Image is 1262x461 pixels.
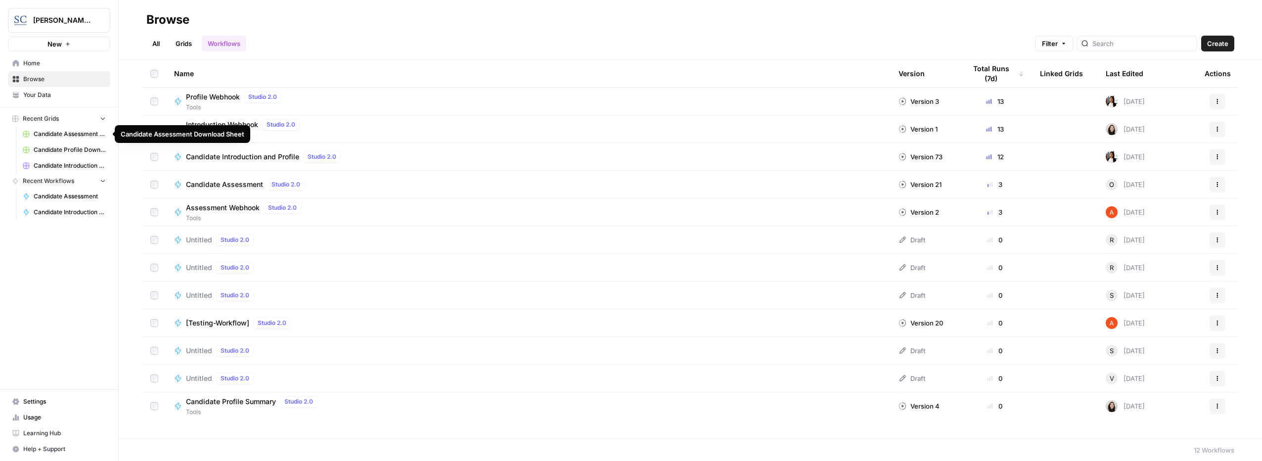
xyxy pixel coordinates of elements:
[174,396,883,416] a: Candidate Profile SummaryStudio 2.0Tools
[186,397,276,407] span: Candidate Profile Summary
[18,158,110,174] a: Candidate Introduction Download Sheet
[1110,263,1114,273] span: R
[8,8,110,33] button: Workspace: Stanton Chase Nashville
[186,235,212,245] span: Untitled
[186,203,260,213] span: Assessment Webhook
[174,234,883,246] a: UntitledStudio 2.0
[1201,36,1234,51] button: Create
[221,263,249,272] span: Studio 2.0
[966,60,1024,87] div: Total Runs (7d)
[34,161,106,170] span: Candidate Introduction Download Sheet
[966,373,1024,383] div: 0
[248,92,277,101] span: Studio 2.0
[1194,445,1234,455] div: 12 Workflows
[899,96,939,106] div: Version 3
[1106,372,1145,384] div: [DATE]
[18,142,110,158] a: Candidate Profile Download Sheet
[1109,180,1114,189] span: O
[1106,123,1118,135] img: t5ef5oef8zpw1w4g2xghobes91mw
[1106,400,1118,412] img: t5ef5oef8zpw1w4g2xghobes91mw
[18,188,110,204] a: Candidate Assessment
[899,373,925,383] div: Draft
[23,429,106,438] span: Learning Hub
[899,152,943,162] div: Version 73
[170,36,198,51] a: Grids
[23,59,106,68] span: Home
[146,12,189,28] div: Browse
[1106,262,1145,274] div: [DATE]
[258,319,286,327] span: Studio 2.0
[1207,39,1228,48] span: Create
[899,401,940,411] div: Version 4
[221,235,249,244] span: Studio 2.0
[1106,234,1145,246] div: [DATE]
[966,152,1024,162] div: 12
[966,180,1024,189] div: 3
[174,345,883,357] a: UntitledStudio 2.0
[174,262,883,274] a: UntitledStudio 2.0
[966,235,1024,245] div: 0
[186,263,212,273] span: Untitled
[1106,95,1145,107] div: [DATE]
[1092,39,1193,48] input: Search
[186,180,263,189] span: Candidate Assessment
[308,152,336,161] span: Studio 2.0
[174,317,883,329] a: [Testing-Workflow]Studio 2.0
[267,120,295,129] span: Studio 2.0
[1106,400,1145,412] div: [DATE]
[966,401,1024,411] div: 0
[1110,235,1114,245] span: R
[174,289,883,301] a: UntitledStudio 2.0
[174,151,883,163] a: Candidate Introduction and ProfileStudio 2.0
[8,394,110,410] a: Settings
[186,346,212,356] span: Untitled
[966,318,1024,328] div: 0
[18,204,110,220] a: Candidate Introduction and Profile
[186,318,249,328] span: [Testing-Workflow]
[1110,373,1114,383] span: V
[1106,95,1118,107] img: xqjo96fmx1yk2e67jao8cdkou4un
[1106,151,1145,163] div: [DATE]
[268,203,297,212] span: Studio 2.0
[1205,60,1231,87] div: Actions
[966,207,1024,217] div: 3
[174,91,883,112] a: Profile WebhookStudio 2.0Tools
[1110,290,1114,300] span: S
[186,290,212,300] span: Untitled
[34,145,106,154] span: Candidate Profile Download Sheet
[1042,39,1058,48] span: Filter
[271,180,300,189] span: Studio 2.0
[174,372,883,384] a: UntitledStudio 2.0
[34,208,106,217] span: Candidate Introduction and Profile
[1106,289,1145,301] div: [DATE]
[23,397,106,406] span: Settings
[966,346,1024,356] div: 0
[202,36,246,51] a: Workflows
[23,445,106,454] span: Help + Support
[23,114,59,123] span: Recent Grids
[8,111,110,126] button: Recent Grids
[1106,179,1145,190] div: [DATE]
[1106,151,1118,163] img: xqjo96fmx1yk2e67jao8cdkou4un
[1036,36,1073,51] button: Filter
[221,291,249,300] span: Studio 2.0
[966,263,1024,273] div: 0
[186,120,258,130] span: Introduction Webhook
[23,413,106,422] span: Usage
[899,263,925,273] div: Draft
[8,37,110,51] button: New
[899,180,942,189] div: Version 21
[899,60,925,87] div: Version
[899,124,938,134] div: Version 1
[966,290,1024,300] div: 0
[174,119,883,139] a: Introduction WebhookStudio 2.0Tools
[1106,60,1143,87] div: Last Edited
[8,410,110,425] a: Usage
[186,373,212,383] span: Untitled
[121,129,244,139] div: Candidate Assessment Download Sheet
[899,235,925,245] div: Draft
[966,124,1024,134] div: 13
[18,126,110,142] a: Candidate Assessment Download Sheet
[186,92,240,102] span: Profile Webhook
[8,441,110,457] button: Help + Support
